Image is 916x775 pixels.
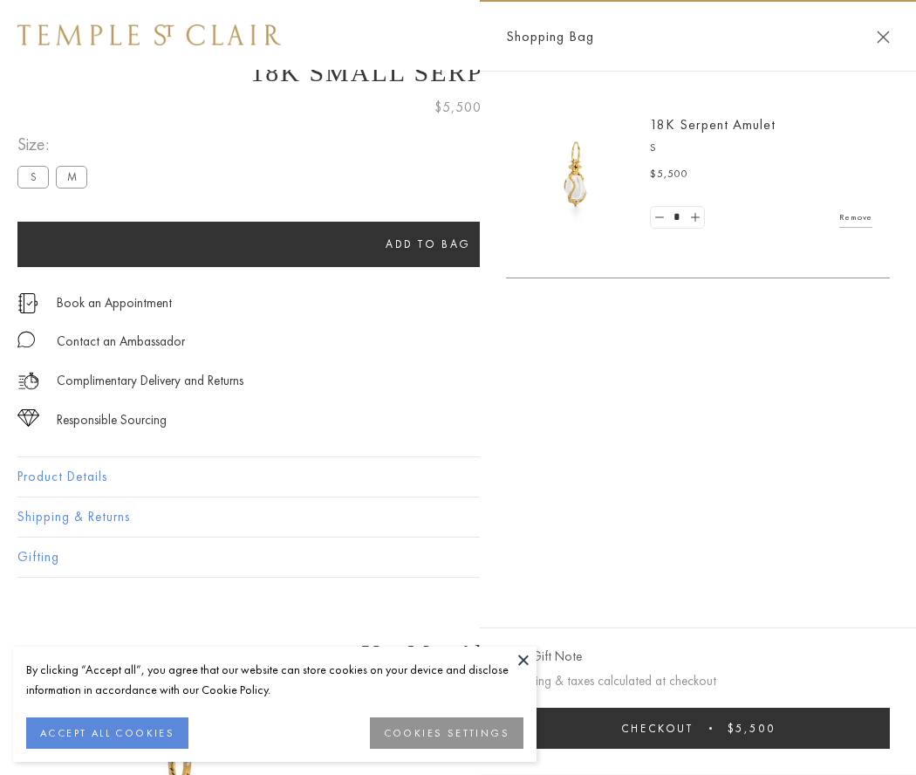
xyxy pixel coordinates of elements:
a: 18K Serpent Amulet [650,115,776,134]
a: Book an Appointment [57,293,172,312]
p: S [650,140,872,157]
button: Shipping & Returns [17,497,899,537]
span: $5,500 [650,166,688,183]
a: Set quantity to 0 [651,207,668,229]
div: Contact an Ambassador [57,331,185,353]
span: Add to bag [386,237,471,251]
h1: 18K Small Serpent Amulet [17,58,899,87]
button: Checkout $5,500 [506,708,890,749]
label: M [56,166,87,188]
img: MessageIcon-01_2.svg [17,331,35,348]
p: Complimentary Delivery and Returns [57,370,243,392]
img: Temple St. Clair [17,24,281,45]
div: By clicking “Accept all”, you agree that our website can store cookies on your device and disclos... [26,660,523,700]
label: S [17,166,49,188]
a: Remove [839,208,872,227]
span: Size: [17,130,94,159]
span: Shopping Bag [506,25,594,48]
span: $5,500 [728,721,776,736]
button: Product Details [17,457,899,497]
span: Checkout [621,721,694,736]
span: $5,500 [434,96,482,119]
button: Add Gift Note [506,646,582,668]
button: COOKIES SETTINGS [370,717,523,749]
a: Set quantity to 2 [686,207,703,229]
button: Gifting [17,538,899,577]
img: P51836-E11SERPPV [523,122,628,227]
h3: You May Also Like [44,640,872,668]
img: icon_appointment.svg [17,293,38,313]
button: Close Shopping Bag [877,31,890,44]
button: ACCEPT ALL COOKIES [26,717,188,749]
p: Shipping & taxes calculated at checkout [506,670,890,692]
img: icon_sourcing.svg [17,409,39,427]
button: Add to bag [17,222,839,267]
img: icon_delivery.svg [17,370,39,392]
div: Responsible Sourcing [57,409,167,431]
